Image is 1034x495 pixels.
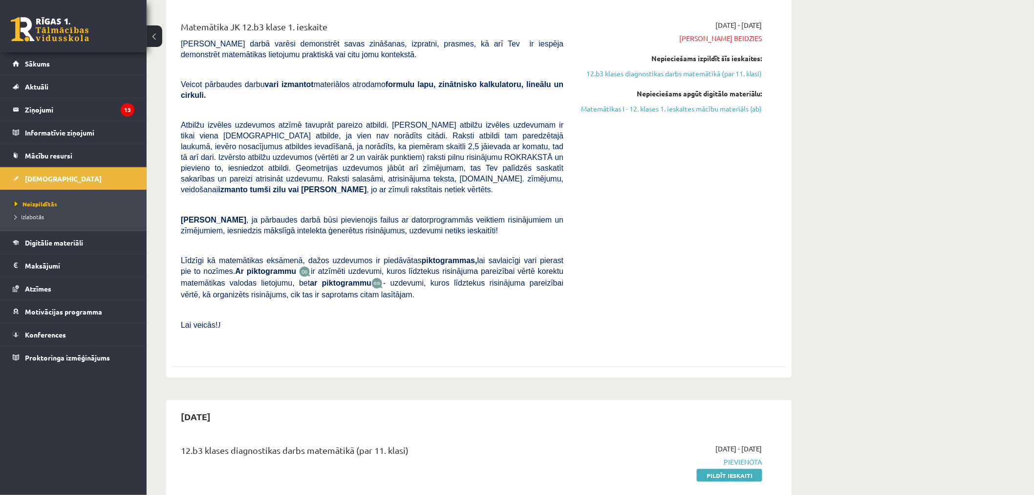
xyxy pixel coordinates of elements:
a: Sākums [13,52,134,75]
b: ar piktogrammu [310,279,371,287]
span: Atbilžu izvēles uzdevumos atzīmē tavuprāt pareizo atbildi. [PERSON_NAME] atbilžu izvēles uzdevuma... [181,121,563,194]
div: Nepieciešams izpildīt šīs ieskaites: [578,53,762,64]
span: Pievienota [578,457,762,467]
img: wKvN42sLe3LLwAAAABJRU5ErkJggg== [371,278,383,289]
span: Digitālie materiāli [25,238,83,247]
legend: Maksājumi [25,254,134,277]
span: [PERSON_NAME] [181,216,246,224]
div: Nepieciešams apgūt digitālo materiālu: [578,89,762,99]
a: Digitālie materiāli [13,231,134,254]
a: Izlabotās [15,212,137,221]
img: JfuEzvunn4EvwAAAAASUVORK5CYII= [299,266,311,277]
a: 12.b3 klases diagnostikas darbs matemātikā (par 11. klasi) [578,68,762,79]
a: Ziņojumi13 [13,98,134,121]
a: Informatīvie ziņojumi [13,121,134,144]
span: ir atzīmēti uzdevumi, kuros līdztekus risinājuma pareizībai vērtē korektu matemātikas valodas lie... [181,267,563,287]
span: Aktuāli [25,82,48,91]
a: Konferences [13,323,134,346]
a: Proktoringa izmēģinājums [13,346,134,369]
span: [DATE] - [DATE] [715,444,762,454]
a: Mācību resursi [13,144,134,167]
span: Izlabotās [15,213,44,221]
i: 13 [121,103,134,116]
span: Neizpildītās [15,200,57,208]
div: Matemātika JK 12.b3 klase 1. ieskaite [181,20,563,38]
b: izmanto [218,185,248,194]
span: Līdzīgi kā matemātikas eksāmenā, dažos uzdevumos ir piedāvātas lai savlaicīgi vari pierast pie to... [181,256,563,275]
span: , ja pārbaudes darbā būsi pievienojis failus ar datorprogrammās veiktiem risinājumiem un zīmējumi... [181,216,563,235]
span: Lai veicās! [181,321,218,329]
span: Motivācijas programma [25,307,102,316]
b: Ar piktogrammu [235,267,296,275]
span: [PERSON_NAME] darbā varēsi demonstrēt savas zināšanas, izpratni, prasmes, kā arī Tev ir iespēja d... [181,40,563,59]
b: formulu lapu, zinātnisko kalkulatoru, lineālu un cirkuli. [181,80,563,99]
legend: Informatīvie ziņojumi [25,121,134,144]
span: Proktoringa izmēģinājums [25,353,110,362]
a: Neizpildītās [15,200,137,208]
legend: Ziņojumi [25,98,134,121]
a: Rīgas 1. Tālmācības vidusskola [11,17,89,42]
a: Aktuāli [13,75,134,98]
span: [DEMOGRAPHIC_DATA] [25,174,102,183]
span: [DATE] - [DATE] [715,20,762,30]
span: [PERSON_NAME] beidzies [578,33,762,44]
span: Veicot pārbaudes darbu materiālos atrodamo [181,80,563,99]
a: [DEMOGRAPHIC_DATA] [13,167,134,190]
a: Pildīt ieskaiti [697,469,762,482]
span: Konferences [25,330,66,339]
b: piktogrammas, [422,256,477,265]
span: Mācību resursi [25,151,72,160]
a: Atzīmes [13,277,134,300]
a: Maksājumi [13,254,134,277]
span: J [218,321,221,329]
span: Atzīmes [25,284,51,293]
div: 12.b3 klases diagnostikas darbs matemātikā (par 11. klasi) [181,444,563,462]
b: vari izmantot [265,80,314,89]
a: Matemātikas I - 12. klases 1. ieskaites mācību materiāls (ab) [578,104,762,114]
a: Motivācijas programma [13,300,134,323]
h2: [DATE] [171,405,220,428]
b: tumši zilu vai [PERSON_NAME] [250,185,366,194]
span: Sākums [25,59,50,68]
